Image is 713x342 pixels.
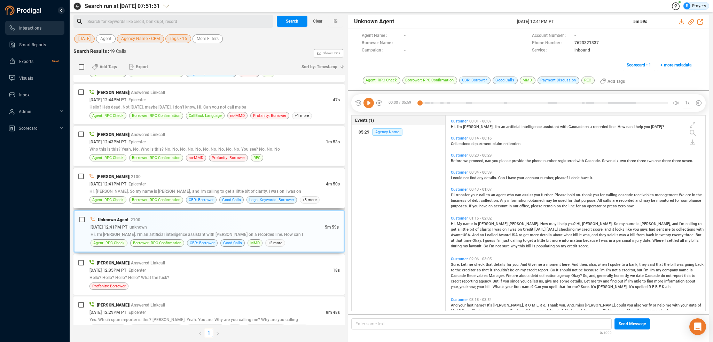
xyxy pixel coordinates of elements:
span: | 2100 [129,174,141,179]
button: Scorecard • 1 [623,59,655,71]
span: intelligence [522,125,543,129]
div: [PERSON_NAME]| 2100[DATE] 12:41PM PT| Epicenter4m 50sHi, [PERSON_NAME]. So my name is [PERSON_NAM... [73,168,345,208]
span: Agency Name • CRM [121,34,160,43]
span: for [675,198,681,203]
span: for [576,204,582,208]
span: two [647,159,655,163]
span: name [626,222,636,226]
span: Hi, [PERSON_NAME]. So my name is [PERSON_NAME], and I'm calling to get a little bit of clarity. I... [89,189,301,194]
span: a [457,227,461,232]
span: six [613,159,620,163]
span: [PERSON_NAME]. [582,222,614,226]
span: Hi. [451,222,457,226]
button: Sort by: Timestamp [297,61,345,72]
span: proceed, [469,159,485,163]
span: you [472,204,479,208]
span: in [509,204,513,208]
span: my [619,222,626,226]
span: or [603,204,607,208]
button: More Filters [193,34,223,43]
span: obtained [528,198,544,203]
span: AvanteUSA [499,233,519,237]
span: may [643,198,651,203]
span: 1m 53s [326,140,340,144]
div: [PERSON_NAME]| Answered Linkcall[DATE] 12:44PM PT| Epicenter47sHello? He's dead. Not [DATE], mayb... [73,84,345,124]
li: Visuals [5,71,64,85]
span: and [604,227,612,232]
button: Add Tags [88,61,121,72]
span: collection. [503,142,522,146]
span: used [558,198,567,203]
li: Interactions [5,21,64,35]
span: two [620,159,627,163]
span: to [698,222,702,226]
span: How [618,125,626,129]
span: line [569,204,576,208]
span: please [531,204,543,208]
span: have [508,176,517,180]
span: [DATE] 12:43PM PT [89,140,126,144]
span: number [543,159,558,163]
span: I [557,222,559,226]
span: So [614,222,619,226]
span: you [644,125,651,129]
span: [DATE] [78,34,91,43]
span: what [564,233,573,237]
span: [PERSON_NAME] [478,222,509,226]
button: Search [277,16,307,27]
span: not [463,176,470,180]
span: Scorecard • 1 [627,59,651,71]
span: + more metadata [660,59,691,71]
span: help [559,222,568,226]
span: are [612,198,619,203]
div: grid [449,117,705,310]
span: remain [543,204,557,208]
span: about [553,233,564,237]
span: you [633,227,640,232]
span: get [451,227,457,232]
span: REC [253,154,260,161]
button: + more metadata [657,59,695,71]
span: +3 more [300,196,320,204]
span: Hi, [577,222,582,226]
span: Exports [19,59,33,64]
span: in [692,193,696,197]
span: was [494,227,502,232]
span: you [534,193,541,197]
span: My [457,222,463,226]
span: could [453,176,463,180]
span: hold [567,193,576,197]
span: Credit [523,227,534,232]
span: AvanteUSA. [451,233,472,237]
span: number, [540,176,555,180]
span: Clear [313,16,322,27]
span: be [553,198,558,203]
span: the [696,193,702,197]
span: me [665,227,672,232]
span: Can [498,176,506,180]
span: I [634,125,636,129]
span: can [515,193,522,197]
span: on [502,227,508,232]
span: [DATE] [534,227,547,232]
span: I [451,176,453,180]
span: [DATE] [547,227,559,232]
span: I [569,176,571,180]
span: recorded [593,125,609,129]
span: no-MMD [230,112,245,119]
span: little [461,227,470,232]
span: any [477,176,484,180]
span: be [651,198,656,203]
button: Export [125,61,152,72]
span: Good Calls [222,197,241,203]
span: I'm [679,222,685,226]
span: the [525,159,532,163]
span: I [506,176,508,180]
span: score, [593,227,604,232]
span: collection. [481,198,500,203]
span: 1x [685,97,690,109]
span: on. [576,193,582,197]
span: and [672,222,679,226]
span: an [488,204,494,208]
span: | Answered Linkcall [129,132,165,137]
